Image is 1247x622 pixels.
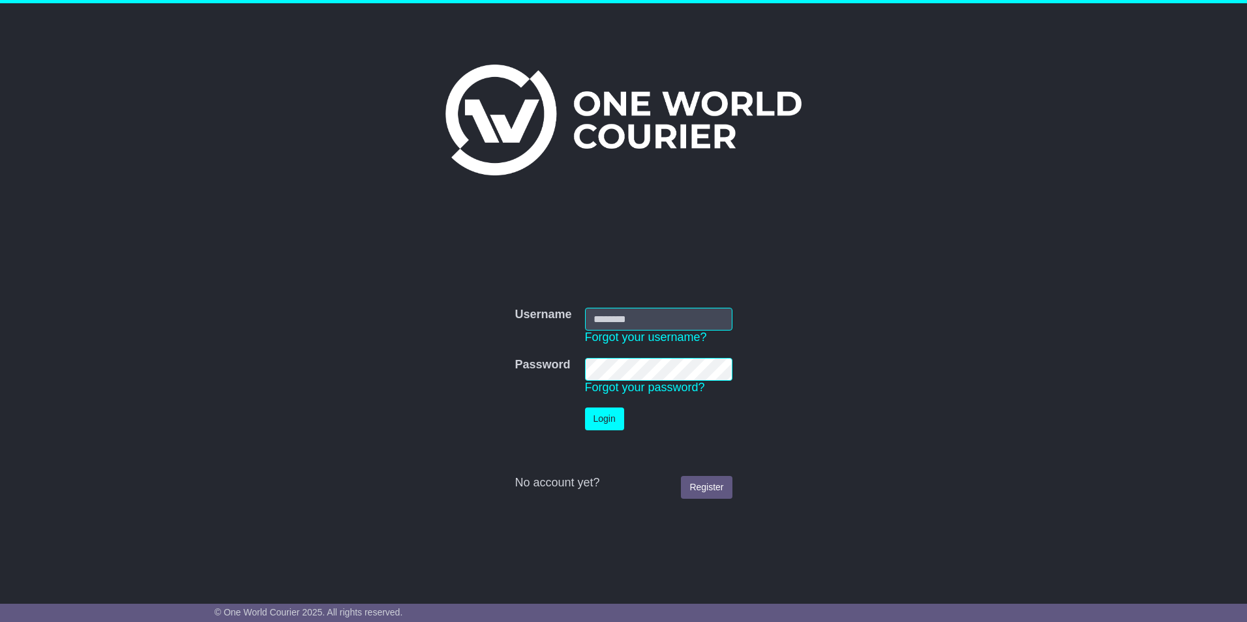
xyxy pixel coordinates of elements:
a: Forgot your password? [585,381,705,394]
label: Username [515,308,571,322]
img: One World [445,65,802,175]
a: Forgot your username? [585,331,707,344]
span: © One World Courier 2025. All rights reserved. [215,607,403,617]
label: Password [515,358,570,372]
button: Login [585,407,624,430]
div: No account yet? [515,476,732,490]
a: Register [681,476,732,499]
